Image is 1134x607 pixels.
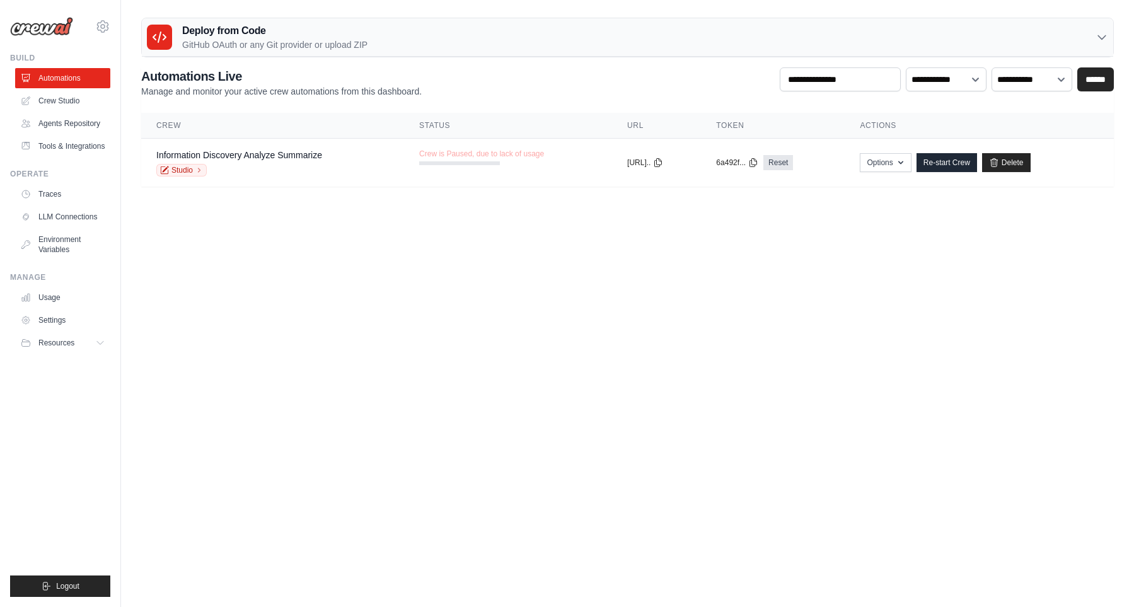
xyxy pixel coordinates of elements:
[38,338,74,348] span: Resources
[182,23,367,38] h3: Deploy from Code
[404,113,612,139] th: Status
[141,113,404,139] th: Crew
[15,207,110,227] a: LLM Connections
[10,272,110,282] div: Manage
[15,68,110,88] a: Automations
[10,575,110,597] button: Logout
[701,113,845,139] th: Token
[15,333,110,353] button: Resources
[141,67,422,85] h2: Automations Live
[860,153,911,172] button: Options
[612,113,701,139] th: URL
[845,113,1114,139] th: Actions
[10,169,110,179] div: Operate
[15,287,110,308] a: Usage
[156,164,207,176] a: Studio
[716,158,758,168] button: 6a492f...
[15,310,110,330] a: Settings
[15,91,110,111] a: Crew Studio
[15,113,110,134] a: Agents Repository
[917,153,977,172] a: Re-start Crew
[182,38,367,51] p: GitHub OAuth or any Git provider or upload ZIP
[763,155,793,170] a: Reset
[141,85,422,98] p: Manage and monitor your active crew automations from this dashboard.
[10,17,73,36] img: Logo
[15,136,110,156] a: Tools & Integrations
[419,149,544,159] span: Crew is Paused, due to lack of usage
[10,53,110,63] div: Build
[56,581,79,591] span: Logout
[156,150,322,160] a: Information Discovery Analyze Summarize
[15,184,110,204] a: Traces
[982,153,1031,172] a: Delete
[15,229,110,260] a: Environment Variables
